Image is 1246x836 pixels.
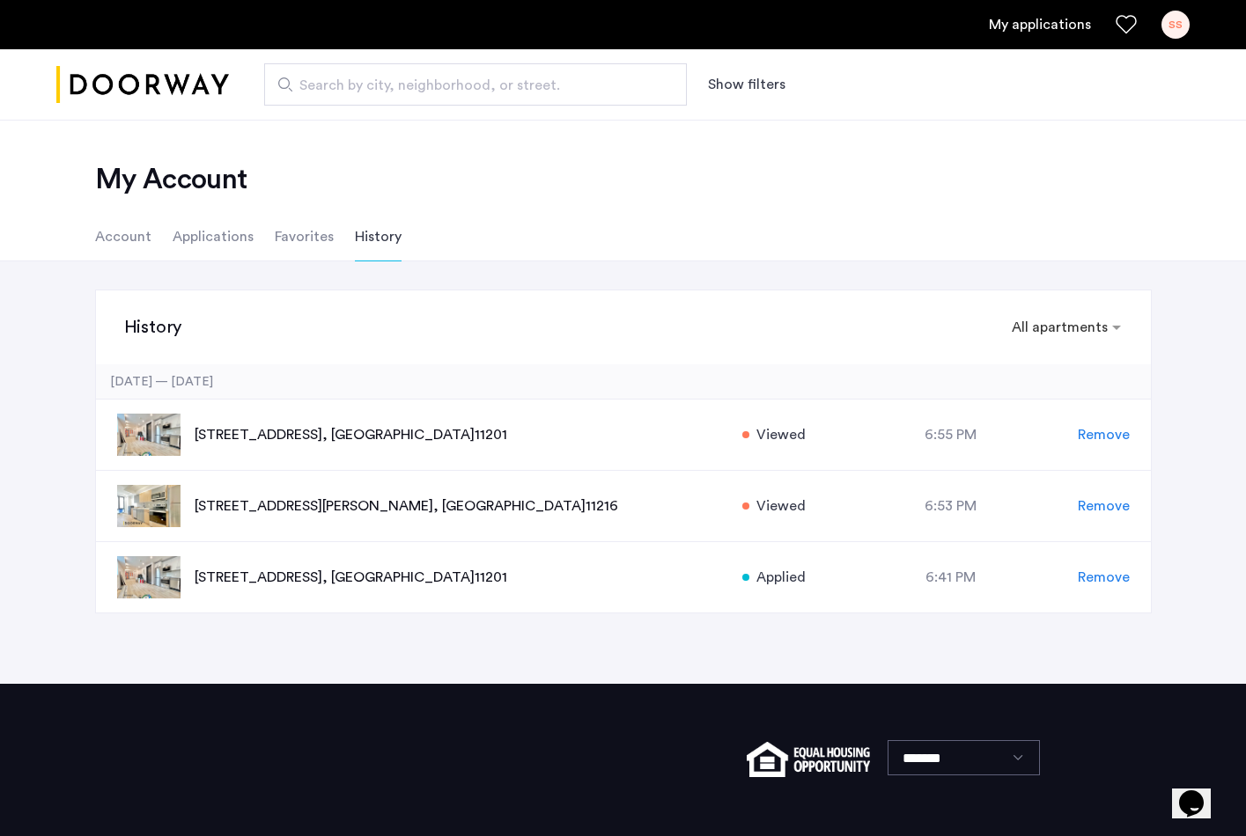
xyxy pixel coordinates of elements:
span: , [GEOGRAPHIC_DATA] [433,499,586,513]
h3: History [124,315,182,340]
p: [STREET_ADDRESS][PERSON_NAME] 11216 [195,495,724,517]
div: 6:41 PM [824,567,1078,588]
img: logo [56,52,229,118]
p: [STREET_ADDRESS] 11201 [195,424,724,445]
li: Applications [173,212,254,261]
li: History [355,212,402,261]
span: Search by city, neighborhood, or street. [299,75,638,96]
li: Favorites [275,212,334,261]
img: apartment [117,556,181,598]
a: My application [989,14,1091,35]
select: Language select [888,740,1040,775]
span: Remove [1078,495,1130,517]
div: 6:55 PM [824,424,1078,445]
span: Applied [756,567,806,588]
img: apartment [117,414,181,456]
div: SS [1161,11,1190,39]
span: , [GEOGRAPHIC_DATA] [322,570,475,584]
div: 6:53 PM [824,495,1078,517]
a: Cazamio logo [56,52,229,118]
li: Account [95,212,151,261]
h2: My Account [95,162,1152,197]
input: Apartment Search [264,63,687,106]
span: , [GEOGRAPHIC_DATA] [322,428,475,442]
p: [STREET_ADDRESS] 11201 [195,567,724,588]
button: Show or hide filters [708,74,785,95]
span: Remove [1078,424,1130,445]
span: Viewed [756,495,806,517]
img: apartment [117,485,181,527]
div: [DATE] — [DATE] [96,364,1151,400]
a: Favorites [1116,14,1137,35]
span: Viewed [756,424,806,445]
iframe: chat widget [1172,766,1228,818]
img: equal-housing.png [747,742,869,777]
span: Remove [1078,567,1130,588]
